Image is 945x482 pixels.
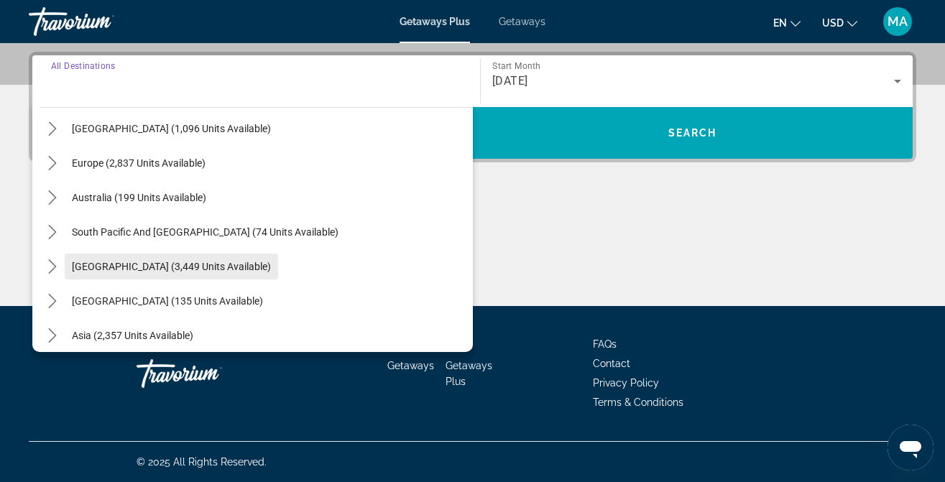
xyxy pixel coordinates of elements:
[492,61,540,71] span: Start Month
[72,261,271,272] span: [GEOGRAPHIC_DATA] (3,449 units available)
[40,185,65,210] button: Toggle Australia (199 units available) submenu
[40,220,65,245] button: Toggle South Pacific and Oceania (74 units available) submenu
[499,16,545,27] a: Getaways
[65,254,278,279] button: Select destination: South America (3,449 units available)
[593,338,617,350] a: FAQs
[72,192,206,203] span: Australia (199 units available)
[40,151,65,176] button: Toggle Europe (2,837 units available) submenu
[888,425,934,471] iframe: Button to launch messaging window
[822,12,857,33] button: Change currency
[400,16,470,27] a: Getaways Plus
[888,14,908,29] span: MA
[72,123,271,134] span: [GEOGRAPHIC_DATA] (1,096 units available)
[32,100,473,352] div: Destination options
[668,127,717,139] span: Search
[40,289,65,314] button: Toggle Central America (135 units available) submenu
[446,360,492,387] a: Getaways Plus
[65,288,270,314] button: Select destination: Central America (135 units available)
[32,55,913,159] div: Search widget
[40,323,65,348] button: Toggle Asia (2,357 units available) submenu
[40,254,65,279] button: Toggle South America (3,449 units available) submenu
[773,12,801,33] button: Change language
[137,352,280,395] a: Go Home
[65,323,200,348] button: Select destination: Asia (2,357 units available)
[65,219,346,245] button: Select destination: South Pacific and Oceania (74 units available)
[593,397,683,408] a: Terms & Conditions
[40,116,65,142] button: Toggle Caribbean & Atlantic Islands (1,096 units available) submenu
[593,358,630,369] a: Contact
[29,3,172,40] a: Travorium
[473,107,913,159] button: Search
[51,73,461,91] input: Select destination
[72,330,193,341] span: Asia (2,357 units available)
[822,17,844,29] span: USD
[72,157,206,169] span: Europe (2,837 units available)
[773,17,787,29] span: en
[72,226,338,238] span: South Pacific and [GEOGRAPHIC_DATA] (74 units available)
[593,377,659,389] a: Privacy Policy
[65,185,213,210] button: Select destination: Australia (199 units available)
[492,74,528,88] span: [DATE]
[65,150,213,176] button: Select destination: Europe (2,837 units available)
[51,60,115,70] span: All Destinations
[65,116,278,142] button: Select destination: Caribbean & Atlantic Islands (1,096 units available)
[879,6,916,37] button: User Menu
[137,456,267,468] span: © 2025 All Rights Reserved.
[387,360,434,371] a: Getaways
[72,295,263,307] span: [GEOGRAPHIC_DATA] (135 units available)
